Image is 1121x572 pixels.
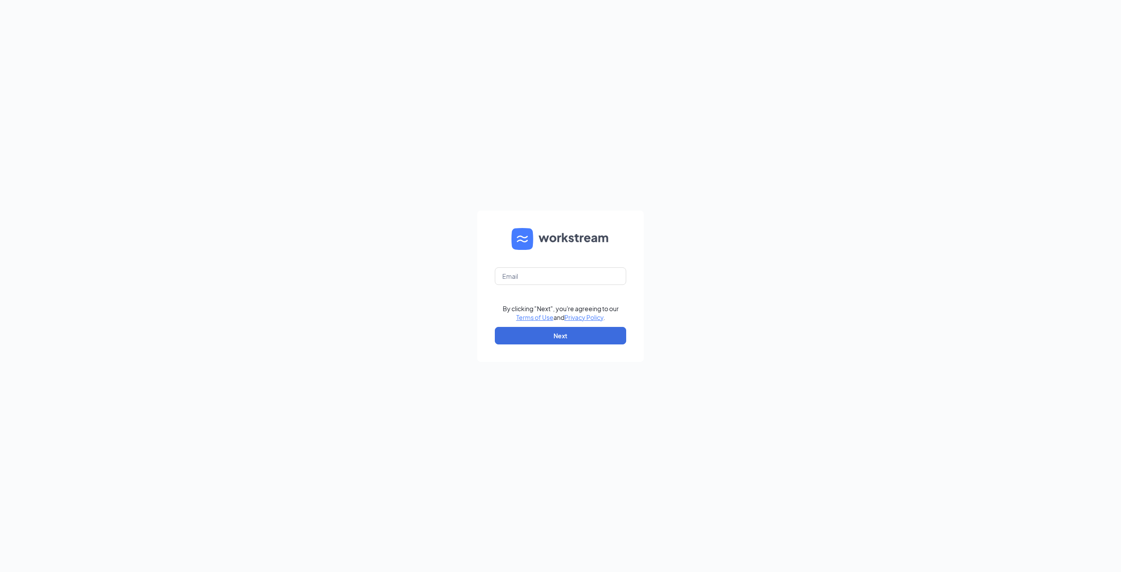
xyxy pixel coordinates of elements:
[564,313,603,321] a: Privacy Policy
[503,304,619,322] div: By clicking "Next", you're agreeing to our and .
[511,228,610,250] img: WS logo and Workstream text
[516,313,553,321] a: Terms of Use
[495,327,626,344] button: Next
[495,267,626,285] input: Email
